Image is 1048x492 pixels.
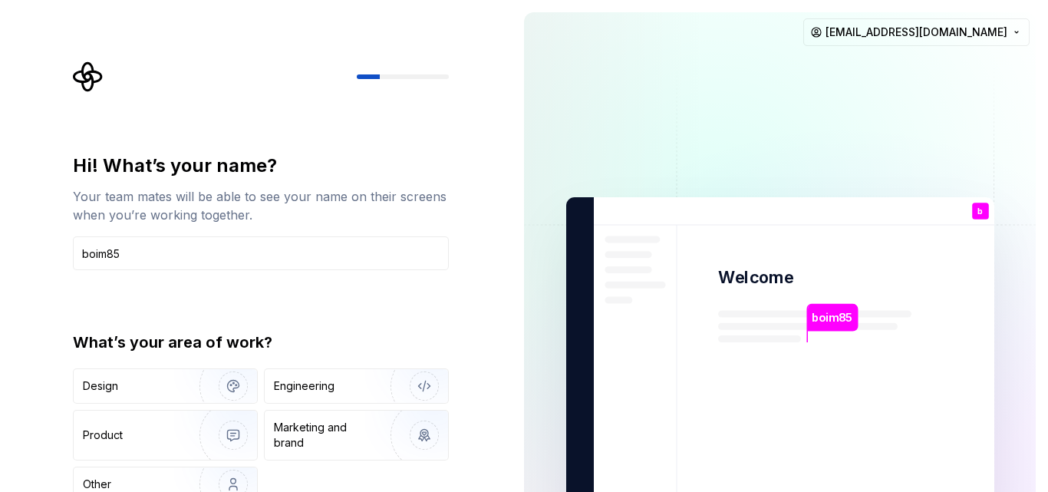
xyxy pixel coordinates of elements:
span: [EMAIL_ADDRESS][DOMAIN_NAME] [826,25,1007,40]
button: [EMAIL_ADDRESS][DOMAIN_NAME] [803,18,1030,46]
p: Welcome [718,266,793,289]
div: Engineering [274,378,335,394]
div: Hi! What’s your name? [73,154,449,178]
p: b [977,207,983,216]
input: Han Solo [73,236,449,270]
svg: Supernova Logo [73,61,104,92]
div: Other [83,477,111,492]
div: Design [83,378,118,394]
div: Product [83,428,123,443]
div: What’s your area of work? [73,332,449,353]
p: boim85 [812,309,852,326]
div: Your team mates will be able to see your name on their screens when you’re working together. [73,187,449,224]
div: Marketing and brand [274,420,377,451]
